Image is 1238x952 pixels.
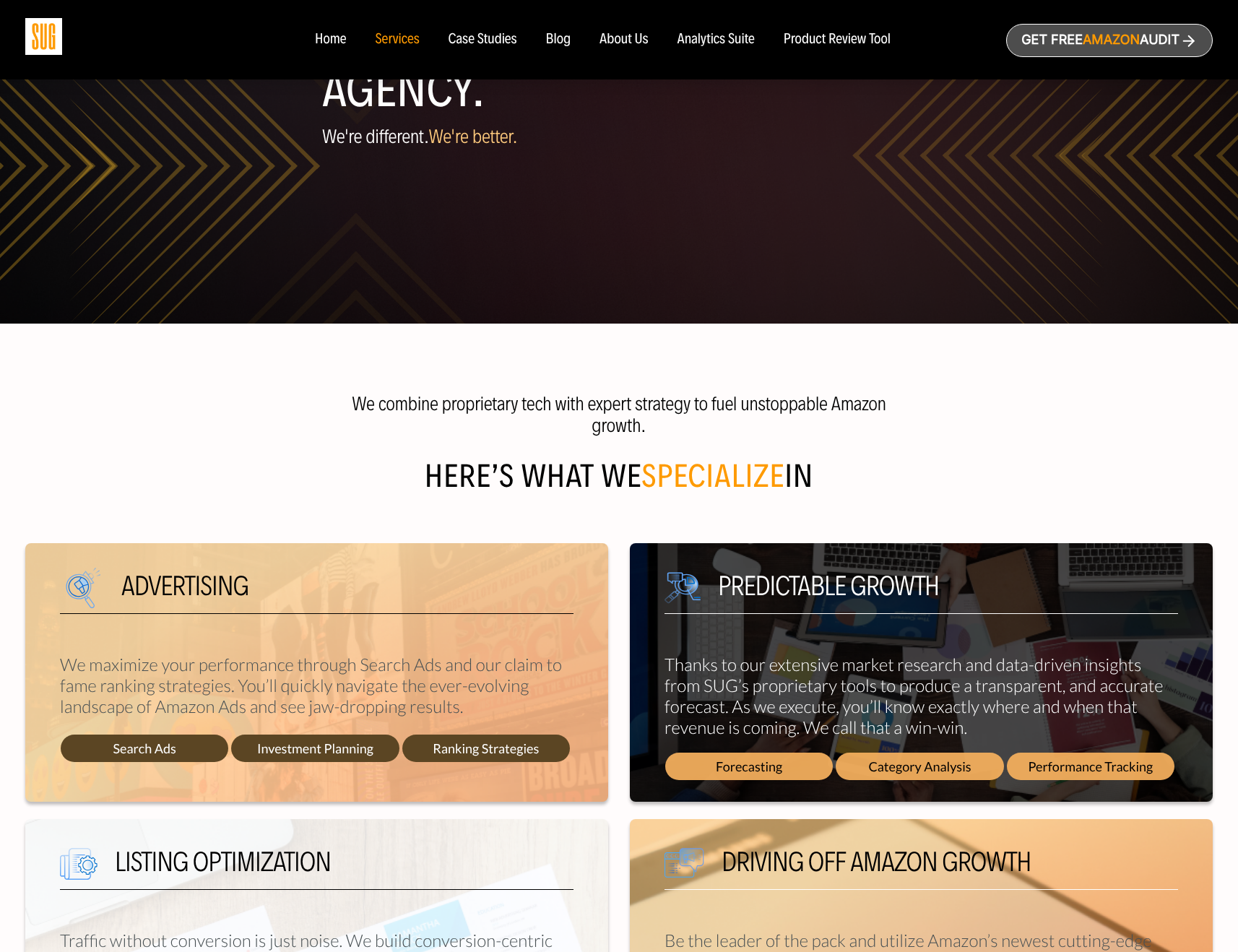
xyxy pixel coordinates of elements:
p: We maximize your performance through Search Ads and our claim to fame ranking strategies. You’ll ... [60,654,573,717]
h5: Driving off Amazon growth [665,848,1178,890]
img: We are Smart [665,572,701,604]
img: Sug [25,18,62,55]
a: Get freeAmazonAudit [1006,24,1213,57]
a: Home [315,32,346,48]
a: Product Review Tool [784,32,891,48]
a: Analytics Suite [678,32,755,48]
a: Blog [546,32,571,48]
span: Investment Planning [231,735,399,762]
h5: Listing Optimization [60,848,573,890]
a: About Us [599,32,649,48]
span: Ranking Strategies [402,735,570,762]
h2: Here’s what We in [25,462,1213,509]
a: Case Studies [449,32,517,48]
span: Forecasting [665,753,833,780]
span: Amazon [1083,33,1140,48]
p: Thanks to our extensive market research and data-driven insights from SUG’s proprietary tools to ... [665,654,1178,738]
p: We combine proprietary tech with expert strategy to fuel unstoppable Amazon growth. [333,393,905,436]
h5: Advertising [60,572,573,614]
span: specialize [641,457,784,496]
span: Search Ads [61,735,228,762]
span: Performance Tracking [1007,753,1174,780]
img: We are Smart [60,848,98,880]
h5: Predictable growth [665,572,1178,614]
span: We're better. [428,125,517,148]
a: Services [375,32,419,48]
span: Category Analysis [836,753,1003,780]
img: We are Smart [665,848,704,878]
img: We are Smart [60,561,121,624]
p: We're different. [322,126,916,147]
